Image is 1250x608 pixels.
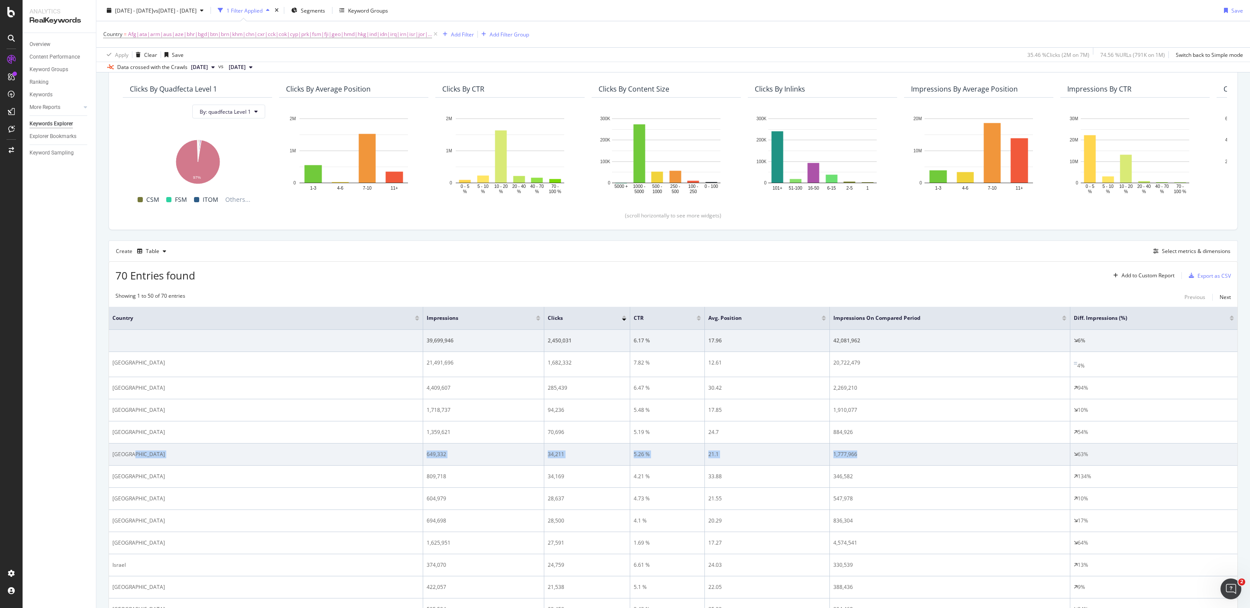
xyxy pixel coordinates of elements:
[833,583,1066,591] div: 388,436
[866,186,869,191] text: 1
[442,114,578,195] svg: A chart.
[670,184,680,189] text: 250 -
[512,184,526,189] text: 20 - 40
[225,62,256,72] button: [DATE]
[548,539,626,547] div: 27,591
[490,30,529,38] div: Add Filter Group
[1077,362,1085,370] div: 4%
[112,450,419,458] div: [GEOGRAPHIC_DATA]
[634,314,684,322] span: CTR
[115,51,128,58] div: Apply
[146,194,159,205] span: CSM
[119,212,1227,219] div: (scroll horizontally to see more widgets)
[30,78,49,87] div: Ranking
[789,186,803,191] text: 51-100
[1078,337,1085,345] div: 6%
[708,539,826,547] div: 17.27
[600,116,611,121] text: 300K
[1078,561,1088,569] div: 13%
[214,3,273,17] button: 1 Filter Applied
[1184,292,1205,302] button: Previous
[30,7,89,16] div: Analytics
[30,148,90,158] a: Keyword Sampling
[708,450,826,458] div: 21.1
[1074,362,1077,365] img: Equal
[530,184,544,189] text: 40 - 70
[1137,184,1151,189] text: 20 - 40
[30,119,73,128] div: Keywords Explorer
[30,78,90,87] a: Ranking
[112,561,419,569] div: Israel
[634,517,701,525] div: 4.1 %
[827,186,836,191] text: 6-15
[229,63,246,71] span: 2025 Oct. 3rd
[634,406,701,414] div: 5.48 %
[30,119,90,128] a: Keywords Explorer
[1106,190,1110,194] text: %
[755,85,805,93] div: Clicks By Inlinks
[1197,272,1231,279] div: Export as CSV
[634,450,701,458] div: 5.26 %
[1102,184,1114,189] text: 5 - 10
[833,384,1066,392] div: 2,269,210
[833,450,1066,458] div: 1,777,966
[1088,190,1092,194] text: %
[116,244,170,258] div: Create
[833,428,1066,436] div: 884,926
[599,114,734,195] div: A chart.
[30,148,74,158] div: Keyword Sampling
[30,53,90,62] a: Content Performance
[1225,159,1236,164] text: 200K
[192,105,265,118] button: By: quadfecta Level 1
[1220,578,1241,599] iframe: Intercom live chat
[704,184,718,189] text: 0 - 100
[115,7,153,14] span: [DATE] - [DATE]
[477,184,489,189] text: 5 - 10
[634,539,701,547] div: 1.69 %
[478,29,529,39] button: Add Filter Group
[427,428,540,436] div: 1,359,621
[548,561,626,569] div: 24,759
[227,7,263,14] div: 1 Filter Applied
[30,65,68,74] div: Keyword Groups
[161,48,184,62] button: Save
[336,3,391,17] button: Keyword Groups
[535,190,539,194] text: %
[132,48,157,62] button: Clear
[548,314,609,322] span: Clicks
[600,159,611,164] text: 100K
[1220,3,1243,17] button: Save
[115,292,185,302] div: Showing 1 to 50 of 70 entries
[833,561,1066,569] div: 330,539
[690,190,697,194] text: 250
[130,135,265,184] svg: A chart.
[117,63,187,71] div: Data crossed with the Crawls
[450,181,452,185] text: 0
[427,495,540,503] div: 604,979
[200,108,251,115] span: By: quadfecta Level 1
[427,406,540,414] div: 1,718,737
[115,268,195,283] span: 70 Entries found
[608,181,610,185] text: 0
[1070,138,1078,143] text: 20M
[1078,384,1088,392] div: 94%
[708,337,826,345] div: 17.96
[846,186,853,191] text: 2-5
[833,337,1066,345] div: 42,081,962
[634,583,701,591] div: 5.1 %
[755,114,890,195] svg: A chart.
[1176,51,1243,58] div: Switch back to Simple mode
[833,314,1049,322] span: Impressions On Compared Period
[30,65,90,74] a: Keyword Groups
[1225,116,1236,121] text: 600K
[463,190,467,194] text: %
[1231,7,1243,14] div: Save
[1067,85,1132,93] div: Impressions By CTR
[1162,247,1230,255] div: Select metrics & dimensions
[833,495,1066,503] div: 547,978
[494,184,508,189] text: 10 - 20
[286,114,421,195] div: A chart.
[757,116,767,121] text: 300K
[30,40,90,49] a: Overview
[671,190,679,194] text: 500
